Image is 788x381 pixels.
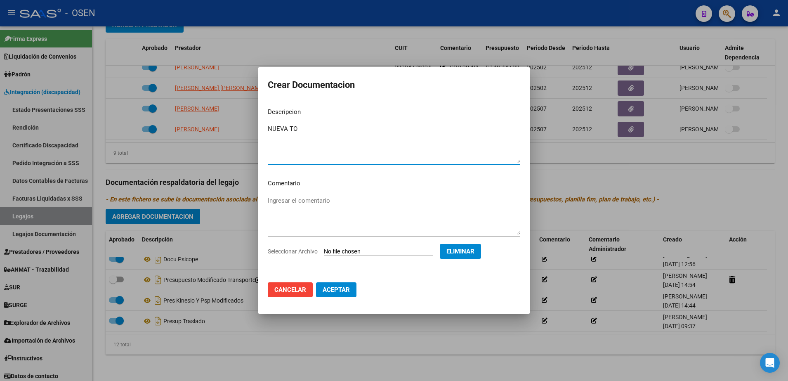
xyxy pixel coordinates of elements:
p: Descripcion [268,107,520,117]
p: Comentario [268,179,520,188]
h2: Crear Documentacion [268,77,520,93]
div: Open Intercom Messenger [760,353,780,373]
span: Aceptar [323,286,350,293]
button: Aceptar [316,282,356,297]
span: Cancelar [274,286,306,293]
span: Seleccionar Archivo [268,248,318,255]
button: Eliminar [440,244,481,259]
span: Eliminar [446,248,474,255]
button: Cancelar [268,282,313,297]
